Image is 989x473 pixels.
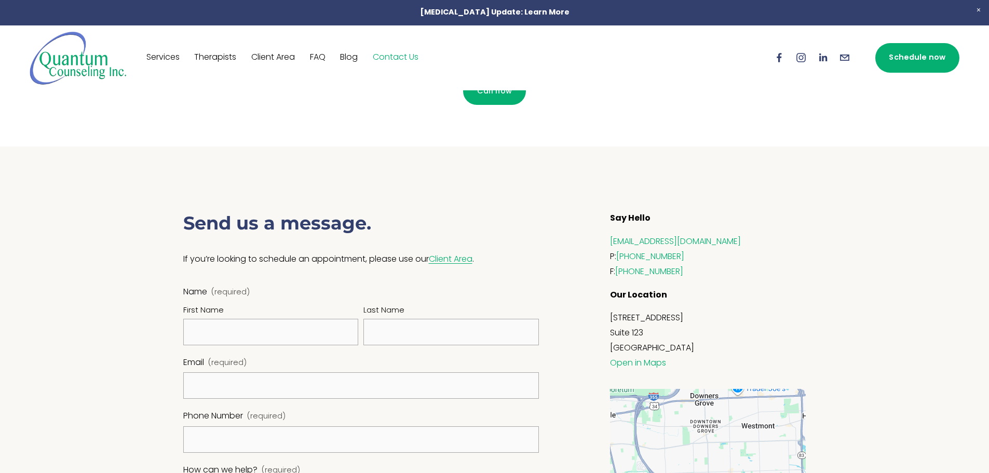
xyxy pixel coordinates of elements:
span: (required) [247,413,286,421]
a: Therapists [194,49,236,66]
p: P: F: [610,235,806,279]
div: First Name [183,304,359,319]
span: (required) [211,289,250,296]
a: Schedule now [875,43,959,73]
a: [PHONE_NUMBER] [616,250,684,264]
a: info@quantumcounselinginc.com [839,52,850,63]
img: Quantum Counseling Inc. | Change starts here. [30,31,127,85]
a: Client Area [429,253,472,266]
p: If you’re looking to schedule an appointment, please use our . [183,252,539,267]
a: Client Area [251,49,295,66]
a: FAQ [310,49,326,66]
a: Call now [463,77,526,105]
a: Services [146,49,180,66]
span: Email [183,356,204,371]
strong: Our Location [610,288,667,303]
a: [EMAIL_ADDRESS][DOMAIN_NAME] [610,235,741,249]
h3: Send us a message. [183,211,539,236]
strong: Say Hello [610,211,651,226]
a: Open in Maps [610,357,666,370]
a: Instagram [795,52,807,63]
a: Blog [340,49,358,66]
p: [STREET_ADDRESS] Suite 123 [GEOGRAPHIC_DATA] [610,311,806,371]
a: [PHONE_NUMBER] [615,265,683,279]
a: Facebook [774,52,785,63]
span: Name [183,285,207,300]
div: Last Name [363,304,539,319]
a: Contact Us [373,49,418,66]
a: LinkedIn [817,52,829,63]
span: Phone Number [183,409,243,424]
span: (required) [208,357,247,370]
